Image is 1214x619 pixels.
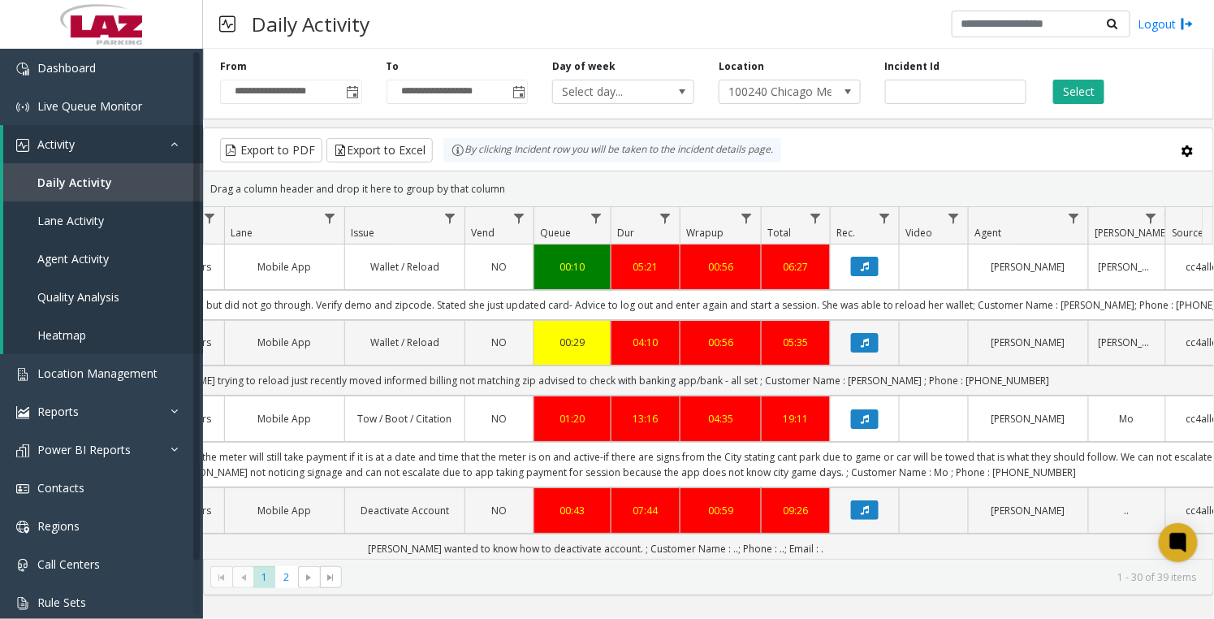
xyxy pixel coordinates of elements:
[16,101,29,114] img: 'icon'
[37,327,86,343] span: Heatmap
[836,226,855,240] span: Rec.
[621,411,670,426] a: 13:16
[767,226,791,240] span: Total
[220,59,247,74] label: From
[443,138,781,162] div: By clicking Incident row you will be taken to the incident details page.
[979,503,1078,518] a: [PERSON_NAME]
[16,483,29,496] img: 'icon'
[204,175,1213,203] div: Drag a column header and drop it here to group by that column
[771,259,820,275] a: 06:27
[244,4,378,44] h3: Daily Activity
[475,259,524,275] a: NO
[771,411,820,426] a: 19:11
[690,259,751,275] a: 00:56
[552,59,616,74] label: Day of week
[439,207,461,229] a: Issue Filter Menu
[1181,15,1194,32] img: logout
[231,226,253,240] span: Lane
[319,207,341,229] a: Lane Filter Menu
[204,207,1213,559] div: Data table
[37,175,112,190] span: Daily Activity
[1099,259,1156,275] a: [PERSON_NAME]
[37,556,100,572] span: Call Centers
[235,503,335,518] a: Mobile App
[1095,226,1169,240] span: [PERSON_NAME]
[686,226,724,240] span: Wrapup
[1140,207,1162,229] a: Parker Filter Menu
[979,335,1078,350] a: [PERSON_NAME]
[320,566,342,589] span: Go to the last page
[298,566,320,589] span: Go to the next page
[544,259,601,275] a: 00:10
[719,80,832,103] span: 100240 Chicago Meters
[475,335,524,350] a: NO
[235,335,335,350] a: Mobile App
[621,259,670,275] a: 05:21
[874,207,896,229] a: Rec. Filter Menu
[1138,15,1194,32] a: Logout
[37,442,131,457] span: Power BI Reports
[37,480,84,496] span: Contacts
[1172,226,1203,240] span: Source
[355,503,455,518] a: Deactivate Account
[544,503,601,518] div: 00:43
[275,566,297,588] span: Page 2
[475,503,524,518] a: NO
[16,597,29,610] img: 'icon'
[690,335,751,350] a: 00:56
[37,60,96,76] span: Dashboard
[540,226,571,240] span: Queue
[492,504,508,517] span: NO
[508,207,530,229] a: Vend Filter Menu
[253,566,275,588] span: Page 1
[352,570,1197,584] kendo-pager-info: 1 - 30 of 39 items
[492,260,508,274] span: NO
[736,207,758,229] a: Wrapup Filter Menu
[3,240,203,278] a: Agent Activity
[387,59,400,74] label: To
[3,201,203,240] a: Lane Activity
[37,136,75,152] span: Activity
[219,4,235,44] img: pageIcon
[690,411,751,426] div: 04:35
[771,335,820,350] a: 05:35
[16,406,29,419] img: 'icon'
[3,125,203,163] a: Activity
[471,226,495,240] span: Vend
[544,411,601,426] a: 01:20
[3,278,203,316] a: Quality Analysis
[553,80,665,103] span: Select day...
[16,368,29,381] img: 'icon'
[621,335,670,350] a: 04:10
[771,503,820,518] a: 09:26
[492,412,508,426] span: NO
[1099,503,1156,518] a: ..
[303,571,316,584] span: Go to the next page
[3,163,203,201] a: Daily Activity
[16,444,29,457] img: 'icon'
[37,366,158,381] span: Location Management
[355,335,455,350] a: Wallet / Reload
[451,144,464,157] img: infoIcon.svg
[979,411,1078,426] a: [PERSON_NAME]
[343,80,361,103] span: Toggle popup
[544,335,601,350] a: 00:29
[690,503,751,518] a: 00:59
[1063,207,1085,229] a: Agent Filter Menu
[509,80,527,103] span: Toggle popup
[905,226,932,240] span: Video
[1099,335,1156,350] a: [PERSON_NAME]
[1053,80,1104,104] button: Select
[655,207,676,229] a: Dur Filter Menu
[199,207,221,229] a: Location Filter Menu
